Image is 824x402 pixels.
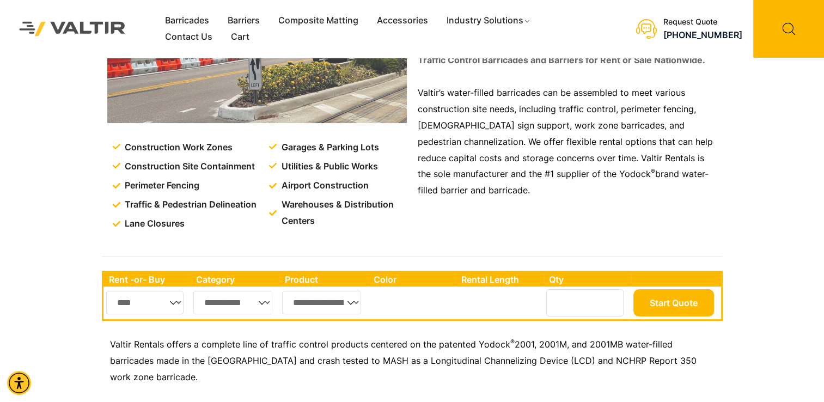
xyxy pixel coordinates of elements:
a: call (888) 496-3625 [663,29,742,40]
th: Category [191,272,280,287]
th: Rental Length [455,272,544,287]
th: Qty [544,272,630,287]
sup: ® [510,338,515,346]
span: 2001, 2001M, and 2001MB water-filled barricades made in the [GEOGRAPHIC_DATA] and crash tested to... [110,339,697,382]
select: Single select [282,291,361,314]
img: Valtir Rentals [8,10,137,47]
th: Color [368,272,456,287]
div: Request Quote [663,17,742,27]
th: Rent -or- Buy [103,272,191,287]
span: Construction Site Containment [122,159,255,175]
span: Construction Work Zones [122,139,233,156]
span: Garages & Parking Lots [279,139,379,156]
th: Product [279,272,368,287]
span: Traffic & Pedestrian Delineation [122,197,257,213]
a: Cart [222,29,259,45]
p: Valtir’s water-filled barricades can be assembled to meet various construction site needs, includ... [418,85,717,199]
span: Airport Construction [279,178,369,194]
span: Lane Closures [122,216,185,232]
select: Single select [193,291,273,314]
div: Accessibility Menu [7,371,31,395]
select: Single select [106,291,184,314]
span: Valtir Rentals offers a complete line of traffic control products centered on the patented Yodock [110,339,510,350]
a: Industry Solutions [437,13,540,29]
span: Perimeter Fencing [122,178,199,194]
a: Contact Us [156,29,222,45]
input: Number [546,289,624,316]
button: Start Quote [633,289,714,316]
a: Accessories [368,13,437,29]
a: Barriers [218,13,269,29]
a: Composite Matting [269,13,368,29]
sup: ® [651,167,655,175]
a: Barricades [156,13,218,29]
span: Utilities & Public Works [279,159,378,175]
span: Warehouses & Distribution Centers [279,197,409,229]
